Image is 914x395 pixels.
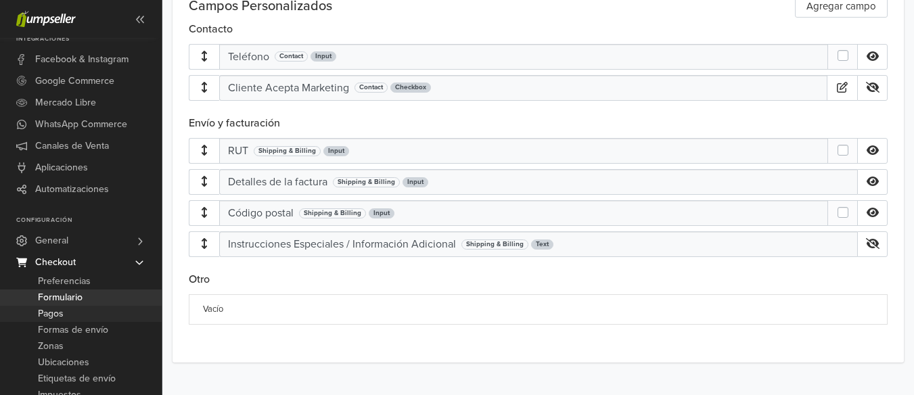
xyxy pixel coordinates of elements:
[228,49,269,65] div: Teléfono
[403,177,428,187] div: Input
[189,273,888,292] h6: Otro
[189,23,888,41] h6: Contacto
[35,157,88,179] span: Aplicaciones
[323,146,349,156] div: Input
[35,252,76,273] span: Checkout
[35,179,109,200] span: Automatizaciones
[461,239,528,250] div: Shipping & Billing
[333,177,400,187] div: Shipping & Billing
[228,205,294,221] div: Código postal
[38,273,91,289] span: Preferencias
[38,306,64,322] span: Pagos
[275,51,308,62] div: Contact
[827,44,858,70] div: Obligatorio
[35,114,127,135] span: WhatsApp Commerce
[38,289,83,306] span: Formulario
[38,371,116,387] span: Etiquetas de envío
[228,80,349,96] div: Cliente Acepta Marketing
[35,135,109,157] span: Canales de Venta
[390,83,431,93] div: Checkbox
[355,83,388,93] div: Contact
[189,169,888,195] div: Detalles de la facturaShipping & BillingInput
[38,354,89,371] span: Ubicaciones
[16,35,162,43] p: Integraciones
[189,200,888,226] div: Código postalShipping & BillingInput
[189,117,888,135] h6: Envío y facturación
[35,49,129,70] span: Facebook & Instagram
[254,146,321,156] div: Shipping & Billing
[35,92,96,114] span: Mercado Libre
[16,216,162,225] p: Configuración
[189,75,888,101] div: Cliente Acepta MarketingContactCheckbox
[827,200,858,226] div: Obligatorio
[35,70,114,92] span: Google Commerce
[38,322,108,338] span: Formas de envío
[228,143,248,159] div: RUT
[189,231,888,257] div: Instrucciones Especiales / Información AdicionalShipping & BillingText
[189,44,888,70] div: TeléfonoContactInput
[531,239,553,250] div: Text
[299,208,366,218] div: Shipping & Billing
[369,208,394,218] div: Input
[311,51,336,62] div: Input
[228,236,456,252] div: Instrucciones Especiales / Información Adicional
[38,338,64,354] span: Zonas
[189,138,888,164] div: RUTShipping & BillingInput
[35,230,68,252] span: General
[228,174,327,190] div: Detalles de la factura
[189,294,888,325] div: Vacío
[827,138,858,164] div: Obligatorio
